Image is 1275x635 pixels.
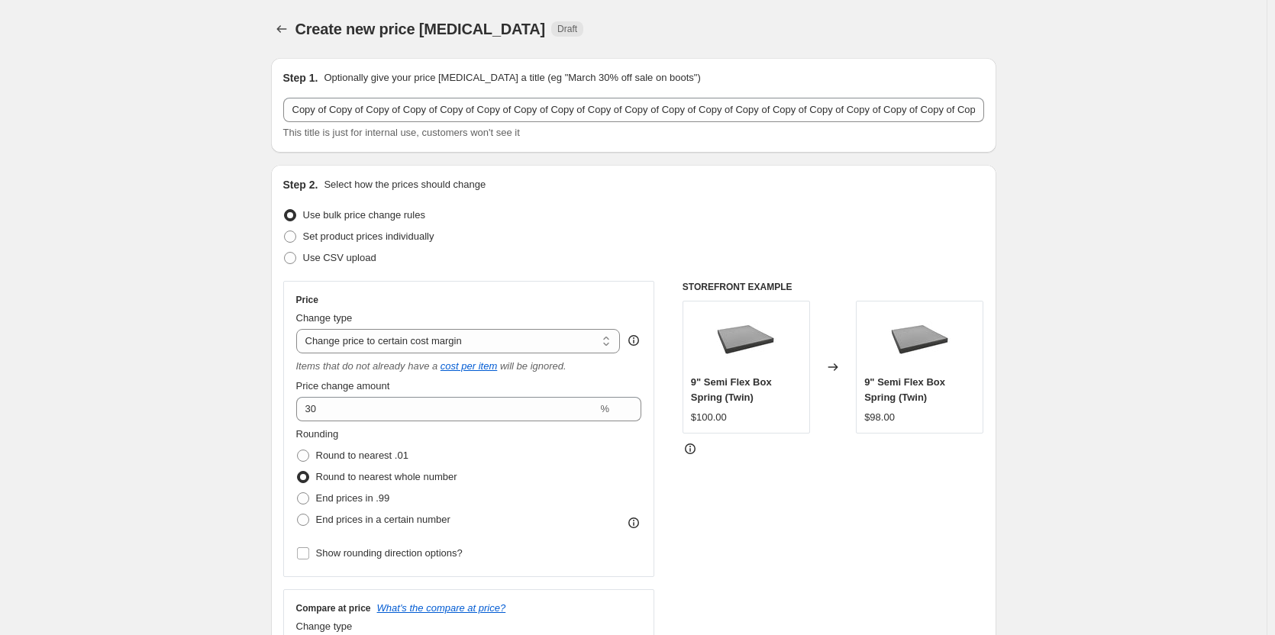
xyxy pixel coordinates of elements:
p: Optionally give your price [MEDICAL_DATA] a title (eg "March 30% off sale on boots") [324,70,700,85]
span: 9" Semi Flex Box Spring (Twin) [864,376,945,403]
h3: Price [296,294,318,306]
span: Round to nearest .01 [316,450,408,461]
span: Round to nearest whole number [316,471,457,482]
span: Set product prices individually [303,230,434,242]
span: 9" Semi Flex Box Spring (Twin) [691,376,772,403]
h3: Compare at price [296,602,371,614]
span: Price change amount [296,380,390,392]
img: prod_1790987912_80x.jpg [889,309,951,370]
h2: Step 1. [283,70,318,85]
span: % [600,403,609,414]
img: prod_1790987912_80x.jpg [715,309,776,370]
span: Show rounding direction options? [316,547,463,559]
button: What's the compare at price? [377,602,506,614]
span: Rounding [296,428,339,440]
div: $98.00 [864,410,895,425]
span: End prices in a certain number [316,514,450,525]
div: help [626,333,641,348]
span: Change type [296,312,353,324]
span: Use bulk price change rules [303,209,425,221]
input: 30% off holiday sale [283,98,984,122]
input: 50 [296,397,598,421]
button: Price change jobs [271,18,292,40]
span: Create new price [MEDICAL_DATA] [295,21,546,37]
h2: Step 2. [283,177,318,192]
span: Change type [296,620,353,632]
h6: STOREFRONT EXAMPLE [683,281,984,293]
span: Use CSV upload [303,252,376,263]
span: Draft [557,23,577,35]
i: Items that do not already have a [296,360,438,372]
a: cost per item [441,360,497,372]
i: will be ignored. [500,360,566,372]
div: $100.00 [691,410,727,425]
span: This title is just for internal use, customers won't see it [283,127,520,138]
span: End prices in .99 [316,492,390,504]
p: Select how the prices should change [324,177,486,192]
